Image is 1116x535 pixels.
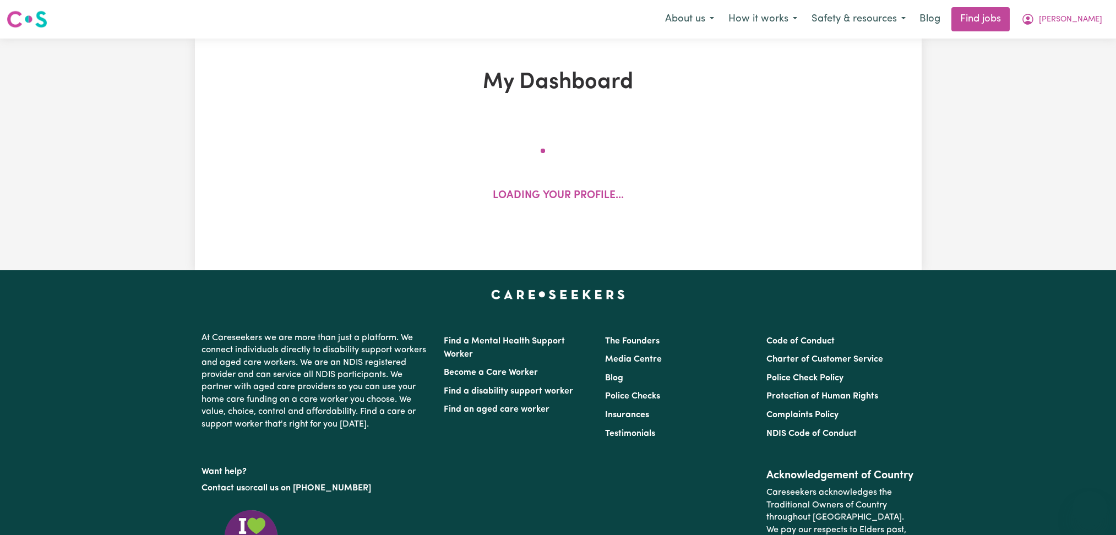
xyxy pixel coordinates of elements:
p: or [202,478,431,499]
p: Want help? [202,461,431,478]
a: Complaints Policy [766,411,839,419]
a: Careseekers home page [491,290,625,299]
a: Blog [605,374,623,383]
button: Safety & resources [804,8,913,31]
a: Careseekers logo [7,7,47,32]
button: How it works [721,8,804,31]
a: Find a disability support worker [444,387,573,396]
a: Police Checks [605,392,660,401]
a: Become a Care Worker [444,368,538,377]
a: Find jobs [951,7,1010,31]
a: Protection of Human Rights [766,392,878,401]
p: At Careseekers we are more than just a platform. We connect individuals directly to disability su... [202,327,431,435]
a: NDIS Code of Conduct [766,429,857,438]
iframe: Button to launch messaging window [1072,491,1107,526]
button: My Account [1014,8,1109,31]
a: The Founders [605,337,660,346]
a: Blog [913,7,947,31]
a: Code of Conduct [766,337,835,346]
a: Find a Mental Health Support Worker [444,337,565,359]
a: Insurances [605,411,649,419]
a: Media Centre [605,355,662,364]
span: [PERSON_NAME] [1039,14,1102,26]
a: Charter of Customer Service [766,355,883,364]
a: Contact us [202,484,245,493]
a: Find an aged care worker [444,405,549,414]
button: About us [658,8,721,31]
a: Testimonials [605,429,655,438]
h2: Acknowledgement of Country [766,469,914,482]
a: Police Check Policy [766,374,843,383]
h1: My Dashboard [323,69,794,96]
img: Careseekers logo [7,9,47,29]
p: Loading your profile... [493,188,624,204]
a: call us on [PHONE_NUMBER] [253,484,371,493]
